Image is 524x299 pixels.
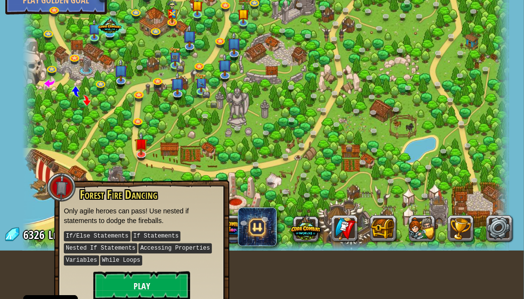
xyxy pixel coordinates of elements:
[64,206,220,225] p: Only agile heroes can pass! Use nested if statements to dodge the fireballs.
[195,73,207,92] img: level-banner-unlock-subscriber.png
[198,81,205,86] img: portrait.png
[227,32,240,55] img: level-banner-unstarted-subscriber.png
[89,19,100,39] img: level-banner-unstarted-subscriber.png
[64,243,137,254] kbd: Nested If Statements
[23,227,47,242] span: 6326
[64,231,131,241] kbd: If/Else Statements
[135,132,148,155] img: level-banner-unstarted.png
[218,54,231,76] img: level-banner-unstarted-subscriber.png
[172,55,179,60] img: portrait.png
[64,255,99,266] kbd: Variables
[80,186,157,203] span: Forest Fire Dancing
[171,72,184,94] img: level-banner-unstarted-subscriber.png
[169,47,181,66] img: level-banner-unlock-subscriber.png
[132,231,181,241] kbd: If Statements
[115,59,128,81] img: level-banner-unstarted-subscriber.png
[183,24,196,47] img: level-banner-unstarted-subscriber.png
[100,255,142,266] kbd: While Loops
[138,243,212,254] kbd: Accessing Properties
[48,227,68,243] span: Level
[238,3,249,23] img: level-banner-started.png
